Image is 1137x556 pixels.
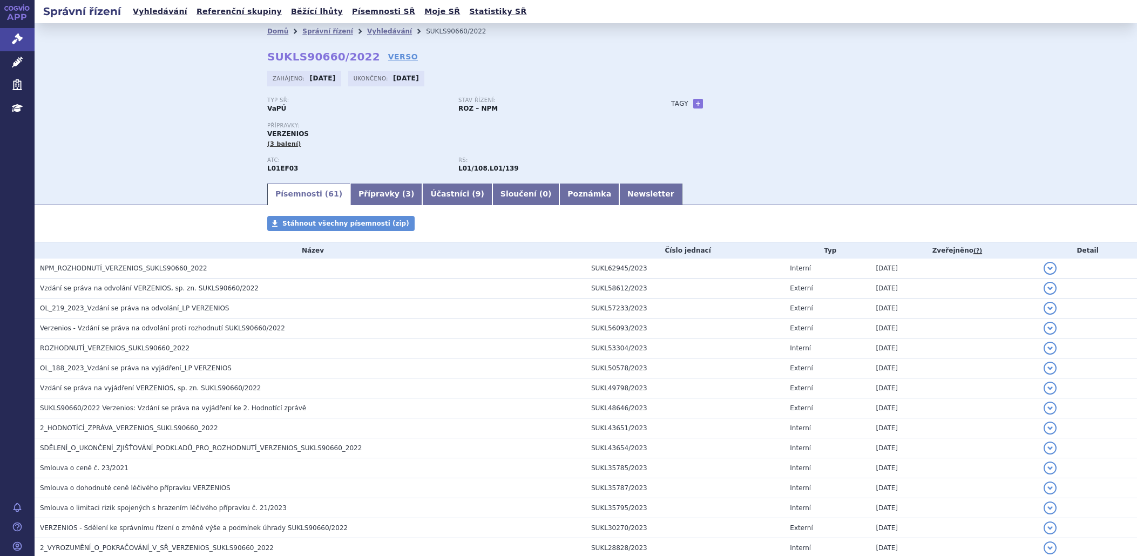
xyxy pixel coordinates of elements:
[267,184,350,205] a: Písemnosti (61)
[870,358,1038,378] td: [DATE]
[870,259,1038,279] td: [DATE]
[671,97,688,110] h3: Tagy
[1044,302,1057,315] button: detail
[421,4,463,19] a: Moje SŘ
[693,99,703,109] a: +
[973,247,982,255] abbr: (?)
[870,478,1038,498] td: [DATE]
[422,184,492,205] a: Účastníci (9)
[790,484,811,492] span: Interní
[870,498,1038,518] td: [DATE]
[790,344,811,352] span: Interní
[130,4,191,19] a: Vyhledávání
[492,184,559,205] a: Sloučení (0)
[328,189,339,198] span: 61
[790,384,813,392] span: Externí
[267,50,380,63] strong: SUKLS90660/2022
[267,130,309,138] span: VERZENIOS
[40,265,207,272] span: NPM_ROZHODNUTÍ_VERZENIOS_SUKLS90660_2022
[367,28,412,35] a: Vyhledávání
[559,184,619,205] a: Poznámka
[784,242,870,259] th: Typ
[267,123,649,129] p: Přípravky:
[1044,402,1057,415] button: detail
[586,318,784,338] td: SUKL56093/2023
[790,364,813,372] span: Externí
[790,404,813,412] span: Externí
[790,504,811,512] span: Interní
[790,444,811,452] span: Interní
[458,105,498,112] strong: ROZ – NPM
[870,378,1038,398] td: [DATE]
[586,458,784,478] td: SUKL35785/2023
[193,4,285,19] a: Referenční skupiny
[1044,541,1057,554] button: detail
[40,464,128,472] span: Smlouva o ceně č. 23/2021
[870,279,1038,299] td: [DATE]
[490,165,519,172] strong: abemaciklib
[282,220,409,227] span: Stáhnout všechny písemnosti (zip)
[586,279,784,299] td: SUKL58612/2023
[870,242,1038,259] th: Zveřejněno
[619,184,682,205] a: Newsletter
[870,338,1038,358] td: [DATE]
[40,384,261,392] span: Vzdání se práva na vyjádření VERZENIOS, sp. zn. SUKLS90660/2022
[288,4,346,19] a: Běžící lhůty
[267,97,448,104] p: Typ SŘ:
[40,304,229,312] span: OL_219_2023_Vzdání se práva na odvolání_LP VERZENIOS
[790,424,811,432] span: Interní
[870,418,1038,438] td: [DATE]
[586,259,784,279] td: SUKL62945/2023
[267,140,301,147] span: (3 balení)
[40,324,285,332] span: Verzenios - Vzdání se práva na odvolání proti rozhodnutí SUKLS90660/2022
[267,165,298,172] strong: ABEMACIKLIB
[350,184,422,205] a: Přípravky (3)
[458,165,488,172] strong: palbociklib
[1044,322,1057,335] button: detail
[790,464,811,472] span: Interní
[267,105,286,112] strong: VaPÚ
[40,424,218,432] span: 2_HODNOTÍCÍ_ZPRÁVA_VERZENIOS_SUKLS90660_2022
[310,74,336,82] strong: [DATE]
[870,398,1038,418] td: [DATE]
[1044,342,1057,355] button: detail
[40,404,306,412] span: SUKLS90660/2022 Verzenios: Vzdání se práva na vyjádření ke 2. Hodnotící zprávě
[870,438,1038,458] td: [DATE]
[426,23,500,39] li: SUKLS90660/2022
[586,478,784,498] td: SUKL35787/2023
[790,324,813,332] span: Externí
[1044,462,1057,474] button: detail
[586,398,784,418] td: SUKL48646/2023
[790,304,813,312] span: Externí
[790,265,811,272] span: Interní
[40,444,362,452] span: SDĚLENÍ_O_UKONČENÍ_ZJIŠŤOVÁNÍ_PODKLADŮ_PRO_ROZHODNUTÍ_VERZENIOS_SUKLS90660_2022
[267,216,415,231] a: Stáhnout všechny písemnosti (zip)
[267,157,448,164] p: ATC:
[870,299,1038,318] td: [DATE]
[1044,521,1057,534] button: detail
[870,458,1038,478] td: [DATE]
[393,74,419,82] strong: [DATE]
[302,28,353,35] a: Správní řízení
[349,4,418,19] a: Písemnosti SŘ
[40,364,232,372] span: OL_188_2023_Vzdání se práva na vyjádření_LP VERZENIOS
[35,242,586,259] th: Název
[405,189,411,198] span: 3
[267,28,288,35] a: Domů
[790,284,813,292] span: Externí
[1044,501,1057,514] button: detail
[586,498,784,518] td: SUKL35795/2023
[1044,362,1057,375] button: detail
[586,378,784,398] td: SUKL49798/2023
[586,299,784,318] td: SUKL57233/2023
[586,338,784,358] td: SUKL53304/2023
[586,518,784,538] td: SUKL30270/2023
[1044,442,1057,455] button: detail
[35,4,130,19] h2: Správní řízení
[586,438,784,458] td: SUKL43654/2023
[40,504,287,512] span: Smlouva o limitaci rizik spojených s hrazením léčivého přípravku č. 21/2023
[40,344,189,352] span: ROZHODNUTÍ_VERZENIOS_SUKLS90660_2022
[273,74,307,83] span: Zahájeno:
[1044,422,1057,435] button: detail
[354,74,390,83] span: Ukončeno:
